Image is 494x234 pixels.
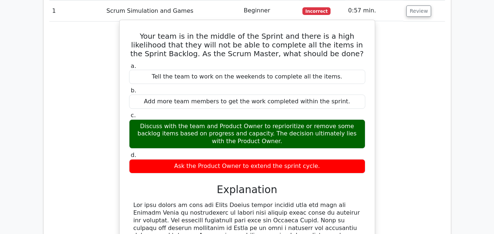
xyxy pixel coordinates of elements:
[406,5,431,17] button: Review
[131,151,136,158] span: d.
[129,119,365,149] div: Discuss with the team and Product Owner to reprioritize or remove some backlog items based on pro...
[131,87,136,94] span: b.
[129,159,365,173] div: Ask the Product Owner to extend the sprint cycle.
[302,7,331,15] span: Incorrect
[49,0,104,21] td: 1
[128,32,366,58] h5: Your team is in the middle of the Sprint and there is a high likelihood that they will not be abl...
[129,70,365,84] div: Tell the team to work on the weekends to complete all the items.
[129,95,365,109] div: Add more team members to get the work completed within the sprint.
[133,184,361,196] h3: Explanation
[103,0,241,21] td: Scrum Simulation and Games
[241,0,300,21] td: Beginner
[345,0,403,21] td: 0:57 min.
[131,62,136,69] span: a.
[131,112,136,119] span: c.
